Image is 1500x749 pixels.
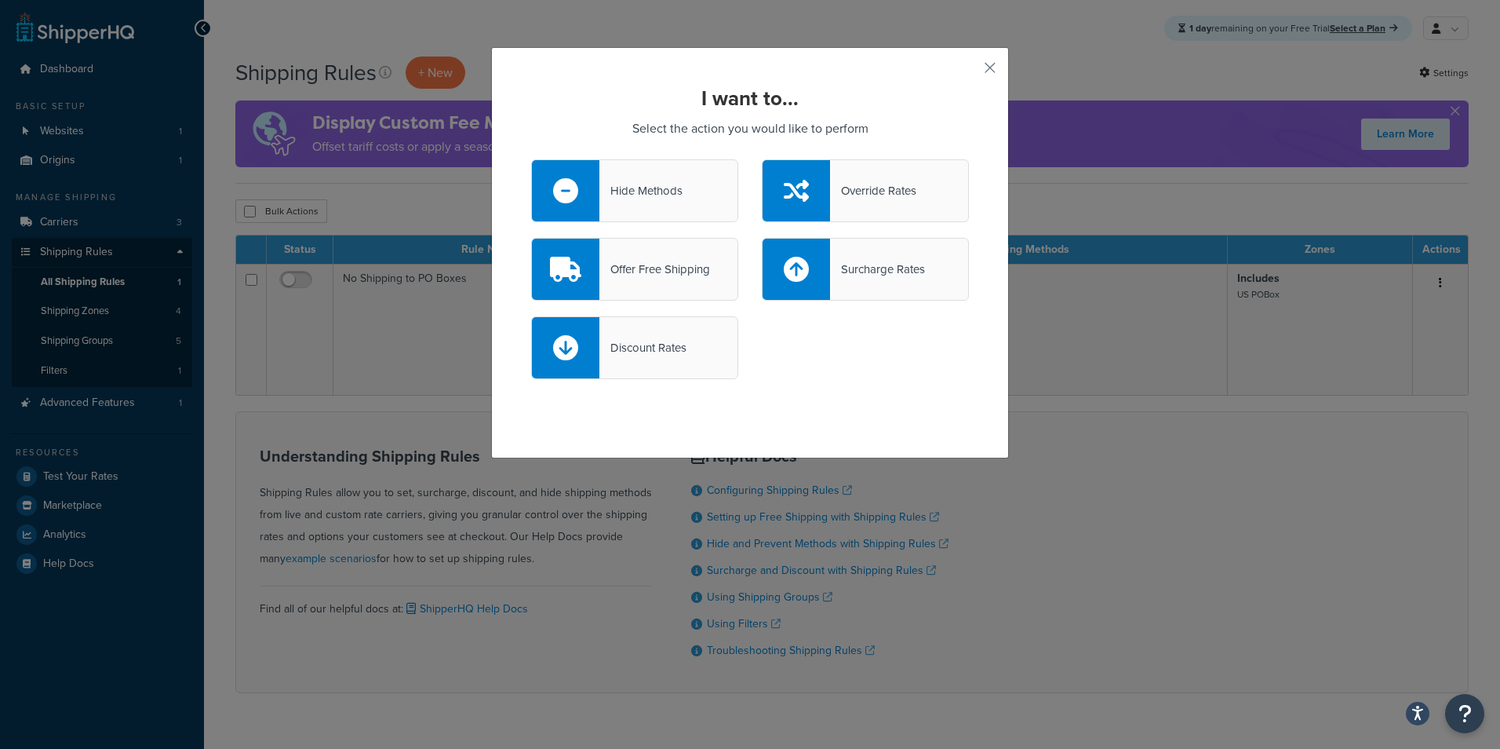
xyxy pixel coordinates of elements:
[830,180,916,202] div: Override Rates
[531,118,969,140] p: Select the action you would like to perform
[599,180,683,202] div: Hide Methods
[599,337,686,359] div: Discount Rates
[701,83,799,113] strong: I want to...
[830,258,925,280] div: Surcharge Rates
[1445,694,1484,733] button: Open Resource Center
[599,258,710,280] div: Offer Free Shipping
